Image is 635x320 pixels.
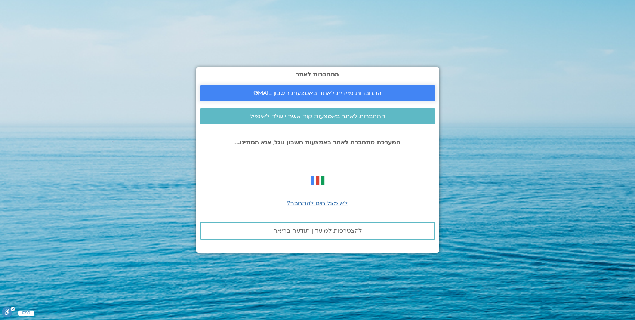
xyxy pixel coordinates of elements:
span: התחברות מיידית לאתר באמצעות חשבון GMAIL [253,90,382,96]
a: התחברות מיידית לאתר באמצעות חשבון GMAIL [200,85,435,101]
a: התחברות לאתר באמצעות קוד אשר יישלח לאימייל [200,108,435,124]
a: לא מצליחים להתחבר? [287,199,348,207]
span: להצטרפות למועדון תודעה בריאה [273,227,362,234]
span: התחברות לאתר באמצעות קוד אשר יישלח לאימייל [250,113,385,120]
p: המערכת מתחברת לאתר באמצעות חשבון גוגל, אנא המתינו... [200,139,435,146]
h2: התחברות לאתר [200,71,435,78]
a: להצטרפות למועדון תודעה בריאה [200,222,435,240]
